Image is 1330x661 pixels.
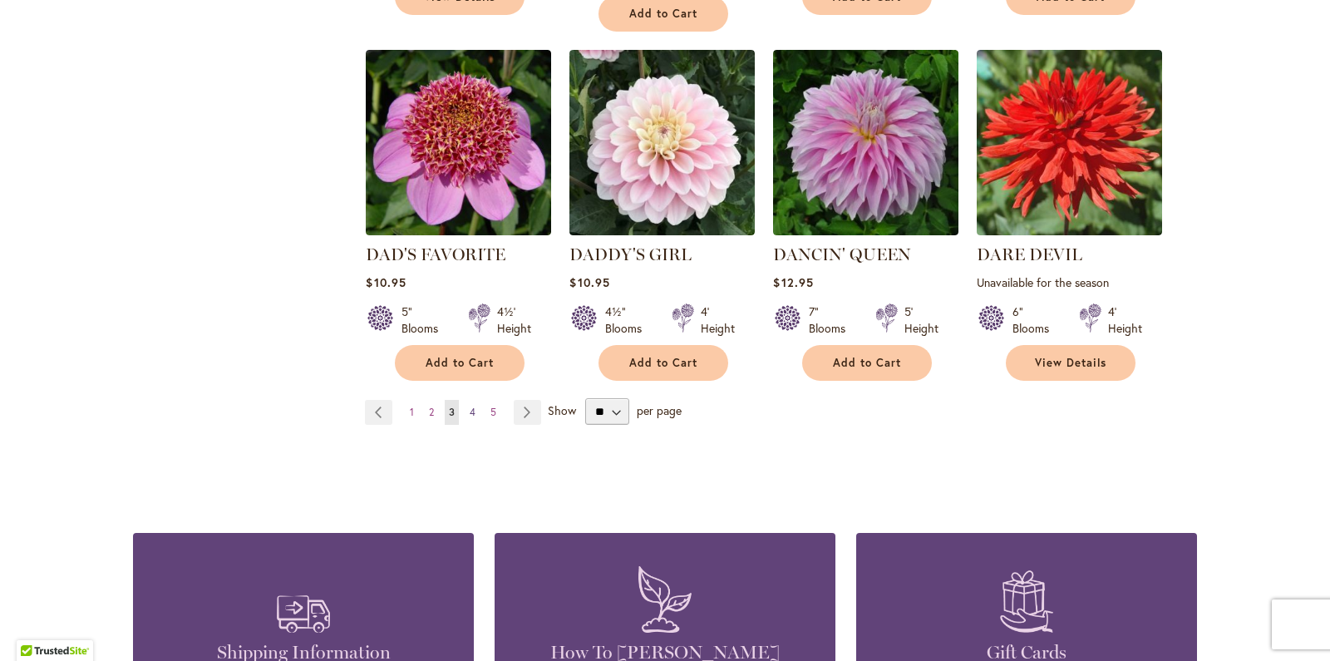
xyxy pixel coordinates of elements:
[12,602,59,649] iframe: Launch Accessibility Center
[497,303,531,337] div: 4½' Height
[366,50,551,235] img: DAD'S FAVORITE
[410,406,414,418] span: 1
[429,406,434,418] span: 2
[773,223,958,239] a: Dancin' Queen
[401,303,448,337] div: 5" Blooms
[548,402,576,418] span: Show
[629,7,697,21] span: Add to Cart
[1012,303,1059,337] div: 6" Blooms
[425,400,438,425] a: 2
[637,402,682,418] span: per page
[977,50,1162,235] img: DARE DEVIL
[773,50,958,235] img: Dancin' Queen
[629,356,697,370] span: Add to Cart
[395,345,525,381] button: Add to Cart
[802,345,932,381] button: Add to Cart
[977,244,1082,264] a: DARE DEVIL
[569,223,755,239] a: DADDY'S GIRL
[773,244,911,264] a: DANCIN' QUEEN
[977,223,1162,239] a: DARE DEVIL
[366,244,505,264] a: DAD'S FAVORITE
[605,303,652,337] div: 4½" Blooms
[701,303,735,337] div: 4' Height
[833,356,901,370] span: Add to Cart
[1108,303,1142,337] div: 4' Height
[773,274,813,290] span: $12.95
[1006,345,1135,381] a: View Details
[366,223,551,239] a: DAD'S FAVORITE
[977,274,1162,290] p: Unavailable for the season
[426,356,494,370] span: Add to Cart
[470,406,475,418] span: 4
[366,274,406,290] span: $10.95
[486,400,500,425] a: 5
[569,244,692,264] a: DADDY'S GIRL
[449,406,455,418] span: 3
[809,303,855,337] div: 7" Blooms
[569,50,755,235] img: DADDY'S GIRL
[406,400,418,425] a: 1
[569,274,609,290] span: $10.95
[465,400,480,425] a: 4
[1035,356,1106,370] span: View Details
[490,406,496,418] span: 5
[598,345,728,381] button: Add to Cart
[904,303,938,337] div: 5' Height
